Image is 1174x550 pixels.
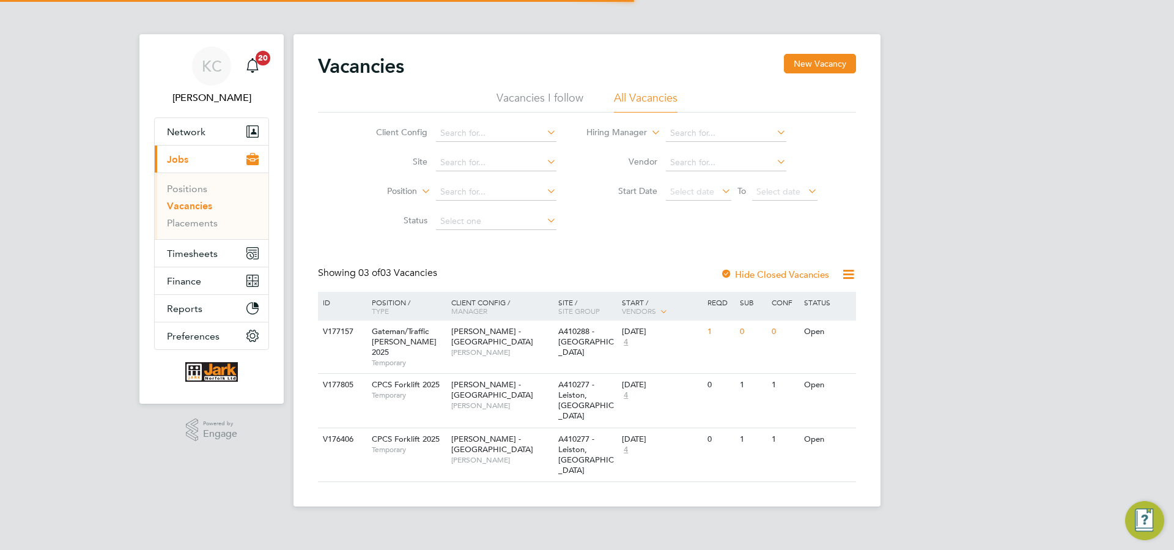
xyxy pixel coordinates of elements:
a: 20 [240,46,265,86]
span: Manager [451,306,487,316]
span: A410277 - Leiston, [GEOGRAPHIC_DATA] [558,379,614,421]
label: Client Config [357,127,427,138]
button: Jobs [155,146,268,173]
div: 0 [704,374,736,396]
div: Start / [619,292,704,322]
span: 03 of [358,267,380,279]
span: [PERSON_NAME] - [GEOGRAPHIC_DATA] [451,434,533,455]
div: 0 [737,321,769,343]
div: 1 [737,374,769,396]
button: Engage Resource Center [1125,501,1164,540]
label: Position [347,185,417,198]
a: KC[PERSON_NAME] [154,46,269,105]
li: Vacancies I follow [497,91,583,113]
div: V177805 [320,374,363,396]
input: Search for... [436,125,556,142]
button: Network [155,118,268,145]
span: Temporary [372,445,445,455]
div: 0 [769,321,800,343]
input: Select one [436,213,556,230]
div: 1 [737,428,769,451]
div: Open [801,321,854,343]
a: Vacancies [167,200,212,212]
button: Finance [155,267,268,294]
label: Site [357,156,427,167]
label: Hiring Manager [577,127,647,139]
span: 20 [256,51,270,65]
label: Status [357,215,427,226]
span: Finance [167,275,201,287]
span: [PERSON_NAME] - [GEOGRAPHIC_DATA] [451,379,533,400]
div: ID [320,292,363,313]
span: A410288 - [GEOGRAPHIC_DATA] [558,326,614,357]
div: Position / [363,292,448,321]
div: Client Config / [448,292,555,321]
span: Select date [756,186,800,197]
div: [DATE] [622,327,701,337]
span: Temporary [372,358,445,368]
div: V176406 [320,428,363,451]
span: To [734,183,750,199]
div: 1 [704,321,736,343]
span: Jobs [167,154,188,165]
div: Site / [555,292,619,321]
div: V177157 [320,321,363,343]
span: [PERSON_NAME] [451,455,552,465]
input: Search for... [436,154,556,171]
span: Vendors [622,306,656,316]
span: Reports [167,303,202,314]
span: CPCS Forklift 2025 [372,379,440,390]
span: Temporary [372,390,445,400]
span: KC [202,58,222,74]
button: Reports [155,295,268,322]
div: Status [801,292,854,313]
span: A410277 - Leiston, [GEOGRAPHIC_DATA] [558,434,614,475]
label: Start Date [587,185,657,196]
span: 4 [622,445,630,455]
div: [DATE] [622,380,701,390]
span: Timesheets [167,248,218,259]
div: Showing [318,267,440,280]
div: 1 [769,374,800,396]
span: Site Group [558,306,600,316]
span: Engage [203,429,237,439]
div: Jobs [155,173,268,239]
label: Vendor [587,156,657,167]
span: Kelly Cartwright [154,91,269,105]
div: Sub [737,292,769,313]
span: 03 Vacancies [358,267,437,279]
a: Placements [167,217,218,229]
button: Timesheets [155,240,268,267]
a: Go to home page [154,362,269,382]
button: New Vacancy [784,54,856,73]
div: 1 [769,428,800,451]
span: Gateman/Traffic [PERSON_NAME] 2025 [372,326,437,357]
input: Search for... [436,184,556,201]
a: Powered byEngage [186,418,238,442]
button: Preferences [155,322,268,349]
div: Reqd [704,292,736,313]
nav: Main navigation [139,34,284,404]
span: [PERSON_NAME] [451,401,552,411]
span: Type [372,306,389,316]
span: Powered by [203,418,237,429]
span: Network [167,126,205,138]
img: corerecruiter-logo-retina.png [185,362,237,382]
li: All Vacancies [614,91,677,113]
span: Select date [670,186,714,197]
div: [DATE] [622,434,701,445]
a: Positions [167,183,207,195]
div: Open [801,428,854,451]
span: Preferences [167,330,220,342]
span: [PERSON_NAME] - [GEOGRAPHIC_DATA] [451,326,533,347]
input: Search for... [666,125,786,142]
span: 4 [622,337,630,347]
input: Search for... [666,154,786,171]
div: Conf [769,292,800,313]
div: Open [801,374,854,396]
span: CPCS Forklift 2025 [372,434,440,444]
div: 0 [704,428,736,451]
span: 4 [622,390,630,401]
label: Hide Closed Vacancies [720,269,829,280]
span: [PERSON_NAME] [451,347,552,357]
